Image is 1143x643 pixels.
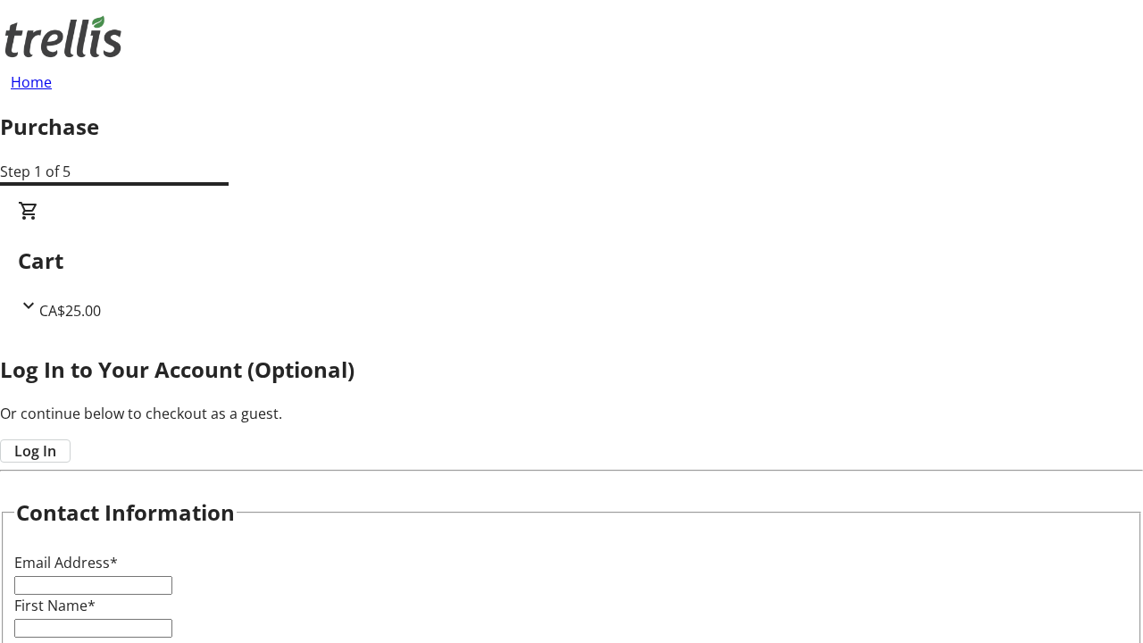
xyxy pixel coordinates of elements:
[18,245,1125,277] h2: Cart
[14,596,96,615] label: First Name*
[39,301,101,321] span: CA$25.00
[16,497,235,529] h2: Contact Information
[18,200,1125,321] div: CartCA$25.00
[14,440,56,462] span: Log In
[14,553,118,572] label: Email Address*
